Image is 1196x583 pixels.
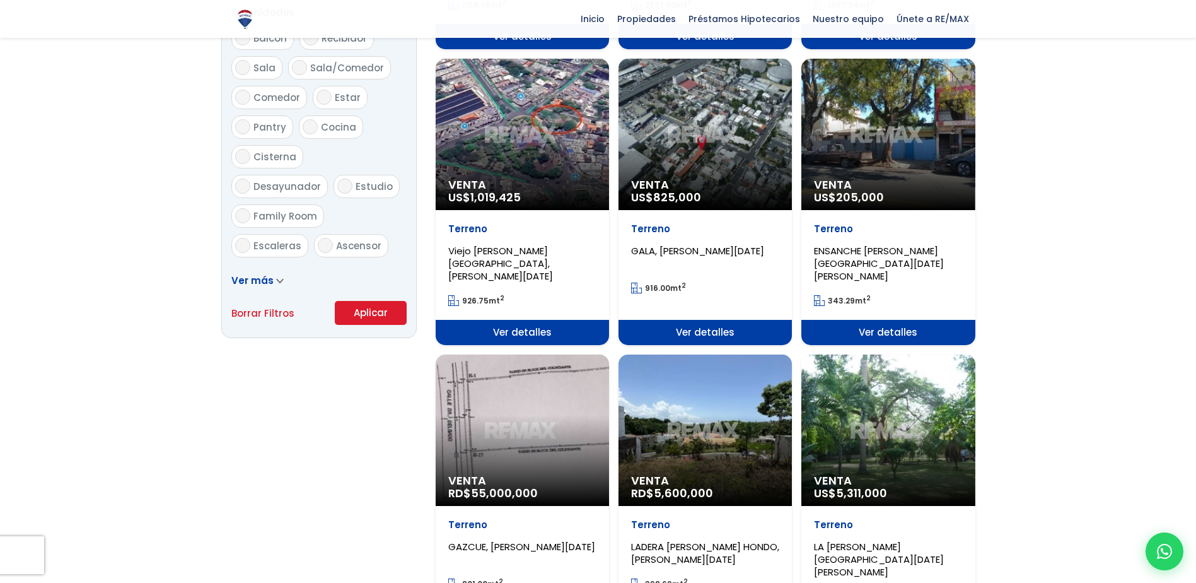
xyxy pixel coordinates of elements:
input: Cisterna [235,149,250,164]
input: Desayunador [235,179,250,194]
p: Terreno [631,223,779,235]
span: Préstamos Hipotecarios [682,9,806,28]
span: Balcón [253,32,287,45]
span: Cisterna [253,150,296,163]
span: mt [631,283,686,293]
input: Pantry [235,119,250,134]
span: Venta [448,474,596,487]
span: Venta [631,474,779,487]
input: Estudio [337,179,352,194]
span: ENSANCHE [PERSON_NAME][GEOGRAPHIC_DATA][DATE][PERSON_NAME] [814,244,944,283]
span: GAZCUE, [PERSON_NAME][DATE] [448,540,595,553]
span: Cocina [321,121,356,134]
span: US$ [448,189,521,205]
input: Ascensor [318,238,333,253]
span: RD$ [631,485,713,501]
span: Sala [253,61,276,74]
span: Venta [631,179,779,191]
span: LADERA [PERSON_NAME] HONDO, [PERSON_NAME][DATE] [631,540,779,566]
span: Ver detalles [618,320,792,345]
span: RD$ [448,485,538,501]
span: Venta [814,474,962,487]
p: Terreno [814,223,962,235]
span: Escaleras [253,239,301,252]
input: Balcón [235,30,250,45]
span: Estar [335,91,361,104]
span: 926.75 [462,295,489,306]
sup: 2 [866,293,871,303]
span: Venta [448,179,596,191]
span: Family Room [253,209,317,223]
span: Propiedades [611,9,682,28]
a: Borrar Filtros [231,305,294,321]
span: 5,311,000 [836,485,887,501]
img: Logo de REMAX [234,8,256,30]
span: Sala/Comedor [310,61,384,74]
span: Nuestro equipo [806,9,890,28]
span: Inicio [574,9,611,28]
p: Terreno [631,519,779,531]
span: Únete a RE/MAX [890,9,975,28]
span: Desayunador [253,180,321,193]
span: Recibidor [322,32,367,45]
span: mt [814,295,871,306]
span: 1,019,425 [470,189,521,205]
span: US$ [631,189,701,205]
sup: 2 [500,293,504,303]
span: 55,000,000 [471,485,538,501]
span: US$ [814,189,884,205]
span: 205,000 [836,189,884,205]
input: Comedor [235,90,250,105]
p: Terreno [814,519,962,531]
span: LA [PERSON_NAME][GEOGRAPHIC_DATA][DATE][PERSON_NAME] [814,540,944,579]
span: Ascensor [336,239,381,252]
input: Estar [316,90,332,105]
input: Sala [235,60,250,75]
input: Cocina [303,119,318,134]
span: Ver detalles [801,320,975,345]
a: Venta US$205,000 Terreno ENSANCHE [PERSON_NAME][GEOGRAPHIC_DATA][DATE][PERSON_NAME] 343.29mt2 Ver... [801,59,975,345]
a: Venta US$1,019,425 Terreno Viejo [PERSON_NAME][GEOGRAPHIC_DATA], [PERSON_NAME][DATE] 926.75mt2 Ve... [436,59,609,345]
span: 5,600,000 [654,485,713,501]
sup: 2 [682,281,686,290]
span: Comedor [253,91,300,104]
input: Sala/Comedor [292,60,307,75]
span: Venta [814,179,962,191]
span: US$ [814,485,887,501]
span: GALA, [PERSON_NAME][DATE] [631,244,764,257]
span: mt [448,295,504,306]
span: Estudio [356,180,393,193]
button: Aplicar [335,301,407,325]
span: 825,000 [653,189,701,205]
span: Viejo [PERSON_NAME][GEOGRAPHIC_DATA], [PERSON_NAME][DATE] [448,244,553,283]
span: Pantry [253,121,286,134]
span: Ver más [231,274,274,287]
input: Recibidor [303,30,318,45]
p: Terreno [448,519,596,531]
a: Venta US$825,000 Terreno GALA, [PERSON_NAME][DATE] 916.00mt2 Ver detalles [618,59,792,345]
span: 343.29 [828,295,855,306]
span: 916.00 [645,283,670,293]
input: Family Room [235,208,250,223]
a: Ver más [231,274,284,287]
span: Ver detalles [436,320,609,345]
input: Escaleras [235,238,250,253]
p: Terreno [448,223,596,235]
